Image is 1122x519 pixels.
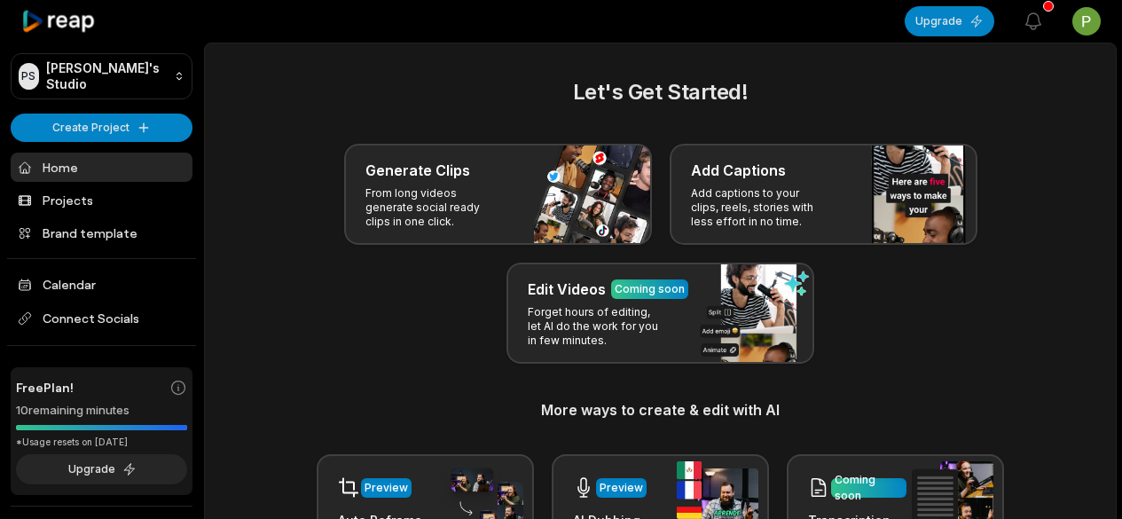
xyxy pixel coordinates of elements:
[16,378,74,397] span: Free Plan!
[528,279,606,300] h3: Edit Videos
[16,402,187,420] div: 10 remaining minutes
[16,436,187,449] div: *Usage resets on [DATE]
[365,160,470,181] h3: Generate Clips
[226,399,1095,421] h3: More ways to create & edit with AI
[365,186,503,229] p: From long videos generate social ready clips in one click.
[19,63,39,90] div: PS
[46,60,167,92] p: [PERSON_NAME]'s Studio
[835,472,903,504] div: Coming soon
[11,185,192,215] a: Projects
[11,218,192,248] a: Brand template
[365,480,408,496] div: Preview
[615,281,685,297] div: Coming soon
[691,160,786,181] h3: Add Captions
[600,480,643,496] div: Preview
[691,186,828,229] p: Add captions to your clips, reels, stories with less effort in no time.
[905,6,994,36] button: Upgrade
[11,270,192,299] a: Calendar
[226,76,1095,108] h2: Let's Get Started!
[11,153,192,182] a: Home
[11,114,192,142] button: Create Project
[11,303,192,334] span: Connect Socials
[528,305,665,348] p: Forget hours of editing, let AI do the work for you in few minutes.
[16,454,187,484] button: Upgrade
